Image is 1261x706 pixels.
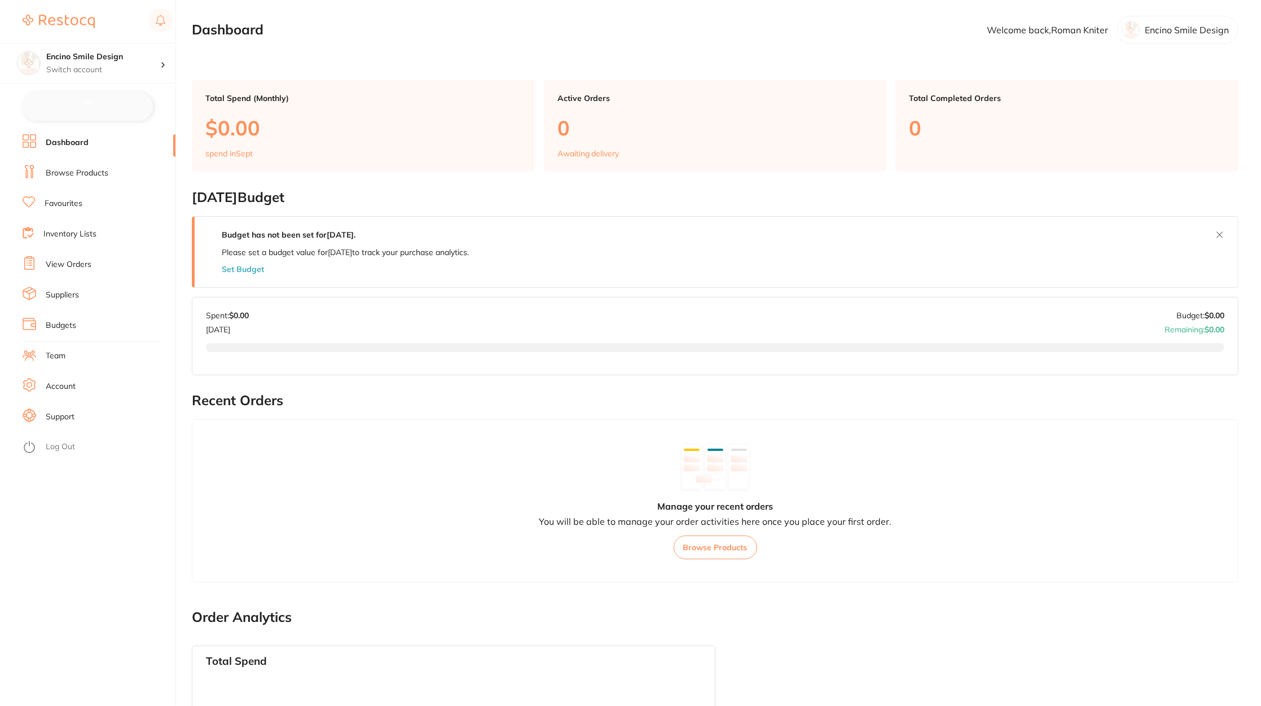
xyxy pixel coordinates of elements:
h2: Recent Orders [192,393,1238,409]
a: Team [46,350,65,362]
h4: Manage your recent orders [657,501,773,511]
p: $0.00 [205,116,521,139]
h2: Order Analytics [192,609,1238,625]
p: Switch account [46,64,160,76]
p: Encino Smile Design [1145,25,1229,35]
h3: Total Spend [206,655,267,668]
p: Awaiting delivery [557,149,619,158]
a: Favourites [45,198,82,209]
h2: Dashboard [192,22,263,38]
a: Total Completed Orders0 [895,80,1238,172]
a: Log Out [46,441,75,453]
a: Budgets [46,320,76,331]
a: View Orders [46,259,91,270]
p: Total Completed Orders [909,94,1225,103]
a: Total Spend (Monthly)$0.00spend inSept [192,80,535,172]
strong: $0.00 [1205,324,1224,334]
img: Encino Smile Design [17,52,40,74]
button: Log Out [23,438,172,457]
h2: [DATE] Budget [192,190,1238,205]
p: 0 [909,116,1225,139]
p: [DATE] [206,320,249,334]
button: Browse Products [674,536,757,559]
a: Inventory Lists [43,229,96,240]
strong: $0.00 [1205,310,1224,321]
h4: Encino Smile Design [46,51,160,63]
a: Dashboard [46,137,89,148]
p: spend in Sept [205,149,253,158]
strong: $0.00 [229,310,249,321]
a: Account [46,381,76,392]
a: Restocq Logo [23,8,95,34]
p: Please set a budget value for [DATE] to track your purchase analytics. [222,248,469,257]
p: Total Spend (Monthly) [205,94,521,103]
a: Active Orders0Awaiting delivery [544,80,887,172]
strong: Budget has not been set for [DATE] . [222,230,355,240]
p: Budget: [1176,311,1224,320]
button: Set Budget [222,265,264,274]
a: Browse Products [46,168,108,179]
p: You will be able to manage your order activities here once you place your first order. [539,516,891,527]
p: Remaining: [1165,320,1224,334]
img: Restocq Logo [23,15,95,28]
a: Support [46,411,74,423]
a: Suppliers [46,290,79,301]
p: Spent: [206,311,249,320]
p: 0 [557,116,873,139]
p: Welcome back, Roman Kniter [987,25,1108,35]
p: Active Orders [557,94,873,103]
